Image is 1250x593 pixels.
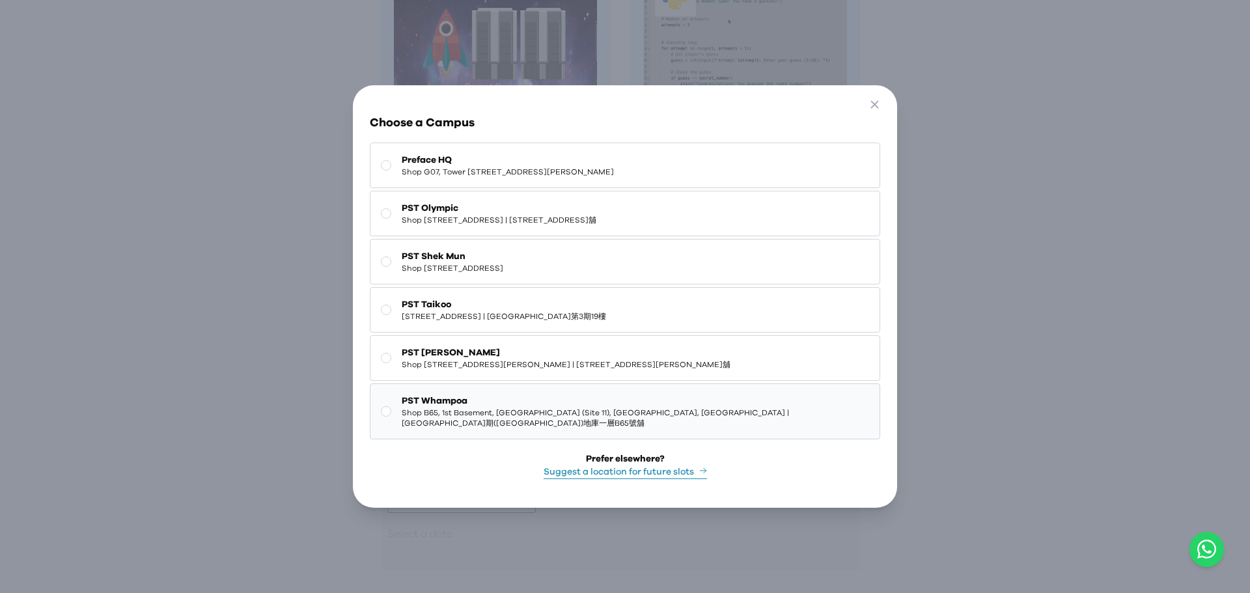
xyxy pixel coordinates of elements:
[370,191,880,236] button: PST OlympicShop [STREET_ADDRESS] | [STREET_ADDRESS]舖
[370,335,880,381] button: PST [PERSON_NAME]Shop [STREET_ADDRESS][PERSON_NAME] | [STREET_ADDRESS][PERSON_NAME]舖
[402,394,868,407] span: PST Whampoa
[402,202,596,215] span: PST Olympic
[402,346,730,359] span: PST [PERSON_NAME]
[402,154,614,167] span: Preface HQ
[544,465,707,479] button: Suggest a location for future slots
[402,407,868,428] span: Shop B65, 1st Basement, [GEOGRAPHIC_DATA] (Site 11), [GEOGRAPHIC_DATA], [GEOGRAPHIC_DATA] | [GEOG...
[370,114,880,132] h3: Choose a Campus
[402,298,606,311] span: PST Taikoo
[402,311,606,322] span: [STREET_ADDRESS] | [GEOGRAPHIC_DATA]第3期19樓
[370,383,880,439] button: PST WhampoaShop B65, 1st Basement, [GEOGRAPHIC_DATA] (Site 11), [GEOGRAPHIC_DATA], [GEOGRAPHIC_DA...
[370,287,880,333] button: PST Taikoo[STREET_ADDRESS] | [GEOGRAPHIC_DATA]第3期19樓
[402,167,614,177] span: Shop G07, Tower [STREET_ADDRESS][PERSON_NAME]
[402,359,730,370] span: Shop [STREET_ADDRESS][PERSON_NAME] | [STREET_ADDRESS][PERSON_NAME]舖
[402,263,503,273] span: Shop [STREET_ADDRESS]
[586,452,665,465] div: Prefer elsewhere?
[370,143,880,188] button: Preface HQShop G07, Tower [STREET_ADDRESS][PERSON_NAME]
[402,215,596,225] span: Shop [STREET_ADDRESS] | [STREET_ADDRESS]舖
[370,239,880,284] button: PST Shek MunShop [STREET_ADDRESS]
[402,250,503,263] span: PST Shek Mun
